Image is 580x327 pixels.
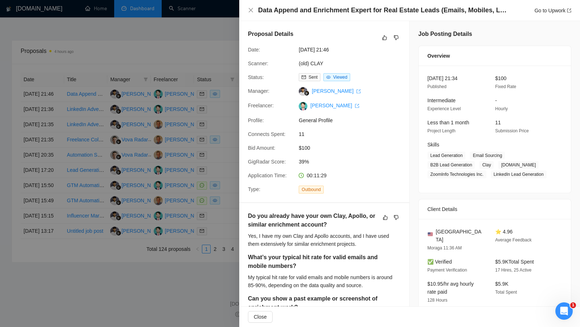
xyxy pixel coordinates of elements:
span: - [495,98,497,103]
span: clock-circle [299,173,304,178]
span: Bid Amount: [248,145,275,151]
span: Viewed [333,75,347,80]
span: B2B Lead Generation [427,161,475,169]
span: Freelancer: [248,103,274,108]
span: Published [427,84,447,89]
div: My typical hit rate for valid emails and mobile numbers is around 85-90%, depending on the data q... [248,273,401,289]
span: Payment Verification [427,268,467,273]
a: Go to Upworkexport [534,8,571,13]
span: 11 [299,130,407,138]
span: Intermediate [427,98,456,103]
span: ⭐ 4.96 [495,229,513,235]
span: export [356,89,361,94]
span: GigRadar Score: [248,159,286,165]
span: Close [254,313,267,321]
button: dislike [392,33,401,42]
span: mail [302,75,306,79]
span: [DATE] 21:34 [427,75,457,81]
span: Sent [308,75,318,80]
span: 11 [495,120,501,125]
span: 1 [570,302,576,308]
h4: Data Append and Enrichment Expert for Real Estate Leads (Emails, Mobiles, LinkedIn) [258,6,508,15]
iframe: Intercom live chat [555,302,573,320]
button: dislike [392,213,401,222]
div: Yes, I have my own Clay and Apollo accounts, and I have used them extensively for similar enrichm... [248,232,401,248]
span: Submission Price [495,128,529,133]
span: General Profile [299,116,407,124]
h5: What’s your typical hit rate for valid emails and mobile numbers? [248,253,378,270]
h5: Do you already have your own Clay, Apollo, or similar enrichment account? [248,212,378,229]
span: Average Feedback [495,237,532,243]
div: Client Details [427,199,562,219]
span: [DOMAIN_NAME] [498,161,539,169]
span: 128 Hours [427,298,447,303]
span: Experience Level [427,106,461,111]
h5: Proposal Details [248,30,293,38]
span: 39% [299,158,407,166]
span: Project Length [427,128,455,133]
span: $5.9K Total Spent [495,259,534,265]
span: Total Spent [495,290,517,295]
span: Hourly [495,106,508,111]
button: Close [248,311,273,323]
span: Profile: [248,117,264,123]
span: Outbound [299,186,324,194]
span: Type: [248,186,260,192]
span: Moraga 11:36 AM [427,245,462,251]
button: like [381,213,390,222]
h5: Job Posting Details [418,30,472,38]
span: $100 [299,144,407,152]
span: like [383,215,388,220]
a: [PERSON_NAME] export [310,103,359,108]
span: [GEOGRAPHIC_DATA] [436,228,484,244]
a: [PERSON_NAME] export [312,88,361,94]
span: export [567,8,571,13]
span: ZoomInfo Technologies Inc. [427,170,486,178]
span: LinkedIn Lead Generation [491,170,547,178]
span: Status: [248,74,264,80]
span: Application Time: [248,173,287,178]
span: dislike [394,215,399,220]
button: like [380,33,389,42]
span: Scanner: [248,61,268,66]
img: 🇺🇸 [428,232,433,237]
span: ✅ Verified [427,259,452,265]
a: (old) CLAY [299,61,323,66]
span: eye [326,75,331,79]
span: Manager: [248,88,269,94]
span: close [248,7,254,13]
button: Close [248,7,254,13]
span: Overview [427,52,450,60]
span: Lead Generation [427,152,465,160]
img: gigradar-bm.png [304,91,309,96]
h5: Can you show a past example or screenshot of enrichment work? [248,294,378,312]
img: c16N7lKWb1HaM_aFeGZzzik2InePMz-0gERsiXtHYp9g20djN_UIIJr860j475Q-P7 [299,102,307,111]
span: like [382,35,387,41]
span: Fixed Rate [495,84,516,89]
span: 17 Hires, 25 Active [495,268,531,273]
span: dislike [394,35,399,41]
span: Less than 1 month [427,120,469,125]
span: 00:11:29 [307,173,327,178]
span: Skills [427,142,439,148]
span: Connects Spent: [248,131,286,137]
span: $10.95/hr avg hourly rate paid [427,281,474,295]
span: export [355,104,359,108]
span: Clay [479,161,494,169]
span: Email Sourcing [470,152,505,160]
span: $100 [495,75,506,81]
span: [DATE] 21:46 [299,46,407,54]
span: $5.9K [495,281,509,287]
span: Date: [248,47,260,53]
